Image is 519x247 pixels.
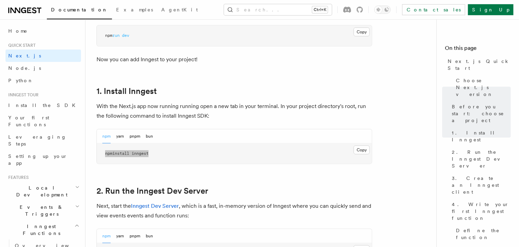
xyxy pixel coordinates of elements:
span: Define the function [456,227,511,241]
a: AgentKit [157,2,202,19]
a: Your first Functions [6,111,81,131]
span: Python [8,78,33,83]
span: install [112,151,129,156]
kbd: Ctrl+K [312,6,328,13]
a: Python [6,74,81,87]
span: Leveraging Steps [8,134,67,147]
span: 2. Run the Inngest Dev Server [452,149,511,169]
span: Events & Triggers [6,204,75,217]
span: Documentation [51,7,108,12]
a: Define the function [453,224,511,244]
a: Next.js [6,50,81,62]
span: run [112,33,120,38]
span: Install the SDK [8,103,80,108]
a: Node.js [6,62,81,74]
button: Local Development [6,182,81,201]
span: AgentKit [161,7,198,12]
button: Copy [354,28,370,36]
button: pnpm [130,229,140,243]
a: Install the SDK [6,99,81,111]
span: 3. Create an Inngest client [452,175,511,195]
a: Next.js Quick Start [445,55,511,74]
button: pnpm [130,129,140,143]
span: Home [8,28,28,34]
a: Documentation [47,2,112,19]
button: Inngest Functions [6,220,81,239]
a: Inngest Dev Server [131,203,179,209]
span: Quick start [6,43,35,48]
button: Search...Ctrl+K [224,4,332,15]
button: Toggle dark mode [374,6,391,14]
button: bun [146,129,153,143]
span: Inngest tour [6,92,39,98]
a: Setting up your app [6,150,81,169]
button: npm [102,229,111,243]
span: Features [6,175,29,180]
a: Before you start: choose a project [449,100,511,127]
a: 1. Install Inngest [449,127,511,146]
a: Examples [112,2,157,19]
button: bun [146,229,153,243]
span: Before you start: choose a project [452,103,511,124]
a: Leveraging Steps [6,131,81,150]
a: 3. Create an Inngest client [449,172,511,198]
button: Copy [354,146,370,154]
span: Next.js Quick Start [448,58,511,72]
button: yarn [116,229,124,243]
p: Next, start the , which is a fast, in-memory version of Inngest where you can quickly send and vi... [96,201,372,221]
a: 1. Install Inngest [96,86,157,96]
button: npm [102,129,111,143]
a: Sign Up [468,4,513,15]
span: inngest [132,151,149,156]
button: Events & Triggers [6,201,81,220]
h4: On this page [445,44,511,55]
a: Choose Next.js version [453,74,511,100]
a: 4. Write your first Inngest function [449,198,511,224]
span: 4. Write your first Inngest function [452,201,511,222]
span: dev [122,33,129,38]
p: With the Next.js app now running running open a new tab in your terminal. In your project directo... [96,101,372,121]
span: Examples [116,7,153,12]
span: npm [105,151,112,156]
span: Your first Functions [8,115,49,127]
span: Setting up your app [8,153,68,166]
span: npm [105,33,112,38]
a: 2. Run the Inngest Dev Server [449,146,511,172]
a: Contact sales [402,4,465,15]
p: Now you can add Inngest to your project! [96,55,372,64]
span: Node.js [8,65,41,71]
a: 2. Run the Inngest Dev Server [96,186,208,196]
a: Home [6,25,81,37]
span: 1. Install Inngest [452,129,511,143]
span: Next.js [8,53,41,58]
span: Choose Next.js version [456,77,511,98]
span: Inngest Functions [6,223,74,237]
button: yarn [116,129,124,143]
span: Local Development [6,184,75,198]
